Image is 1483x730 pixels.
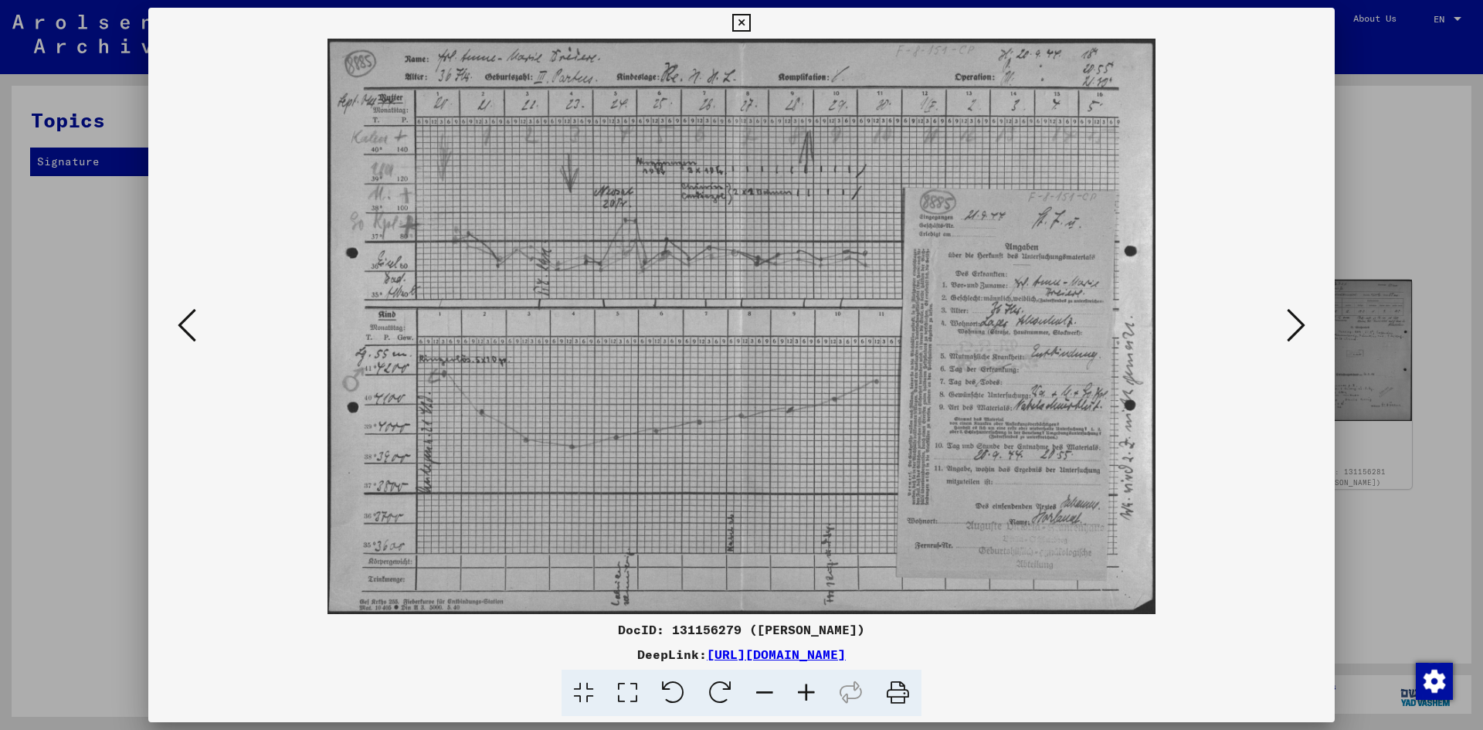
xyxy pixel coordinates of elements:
[1416,663,1453,700] img: Change consent
[201,39,1282,614] img: 001.jpg
[707,647,846,662] a: [URL][DOMAIN_NAME]
[1415,662,1452,699] div: Change consent
[148,645,1335,664] div: DeepLink:
[148,620,1335,639] div: DocID: 131156279 ([PERSON_NAME])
